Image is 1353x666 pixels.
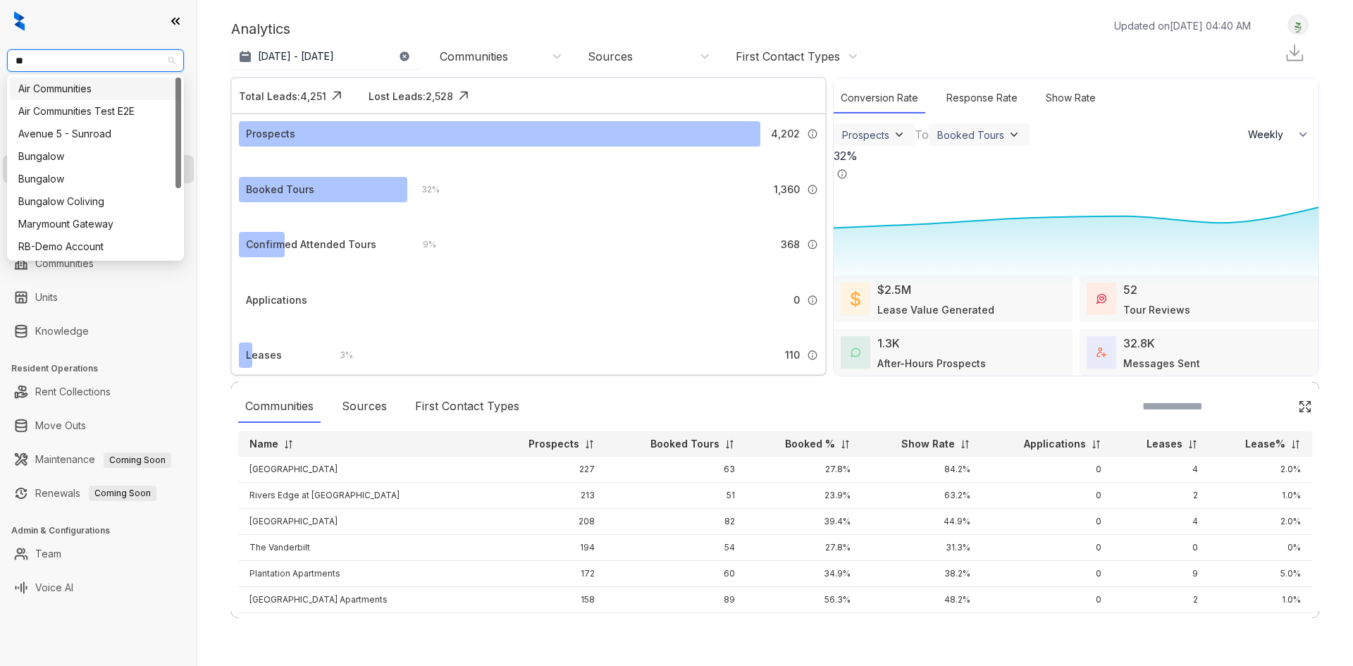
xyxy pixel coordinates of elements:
td: 0 [1113,535,1210,561]
img: sorting [1091,439,1101,450]
div: To [915,126,929,143]
td: 60 [606,613,746,639]
a: Communities [35,249,94,278]
div: Messages Sent [1123,356,1200,371]
td: 158 [489,587,605,613]
td: 38.2% [862,561,982,587]
h3: Admin & Configurations [11,524,197,537]
div: 1.3K [877,335,900,352]
span: Weekly [1248,128,1291,142]
td: 27.8% [746,457,862,483]
li: Units [3,283,194,312]
td: 2 [1113,587,1210,613]
img: sorting [724,439,735,450]
img: Info [807,184,818,195]
td: 1.0% [1209,483,1312,509]
div: Prospects [246,126,295,142]
div: Tour Reviews [1123,302,1190,317]
img: LeaseValue [851,290,860,307]
div: Leases [246,347,282,363]
span: 4,202 [771,126,800,142]
td: 227 [489,457,605,483]
div: Marymount Gateway [18,216,173,232]
img: sorting [1187,439,1198,450]
li: Move Outs [3,412,194,440]
td: 54 [606,535,746,561]
div: Air Communities [10,78,181,100]
td: 82 [606,509,746,535]
td: 60 [606,561,746,587]
img: Click Icon [1298,400,1312,414]
div: $2.5M [877,281,911,298]
td: 0 [982,561,1113,587]
p: Leases [1147,437,1182,451]
span: Coming Soon [104,452,171,468]
img: Download [1284,42,1305,63]
img: sorting [584,439,595,450]
td: 194 [489,535,605,561]
div: Sources [588,49,633,64]
td: 63 [606,457,746,483]
td: 1.0% [1209,587,1312,613]
td: 39.4% [746,509,862,535]
div: 32 % [407,182,440,197]
span: 1,360 [774,182,800,197]
div: 52 [1123,281,1137,298]
div: First Contact Types [408,390,526,423]
td: 172 [489,561,605,587]
td: 63.2% [862,483,982,509]
a: Knowledge [35,317,89,345]
td: 23.9% [746,483,862,509]
img: Click Icon [834,181,855,202]
img: SearchIcon [1268,400,1280,412]
td: 89 [606,587,746,613]
td: 0 [982,457,1113,483]
button: Weekly [1240,122,1318,147]
td: 0 [982,509,1113,535]
h3: Resident Operations [11,362,197,375]
img: Info [807,295,818,306]
td: Plantation Apartments [238,561,489,587]
div: Sources [335,390,394,423]
td: 34.9% [746,561,862,587]
div: First Contact Types [736,49,840,64]
td: 213 [489,483,605,509]
div: Marymount Gateway [10,213,181,235]
p: Name [249,437,278,451]
li: Maintenance [3,445,194,474]
td: The Vanderbilt [238,535,489,561]
td: 31.3% [862,535,982,561]
td: 43.5% [746,613,862,639]
img: Info [807,239,818,250]
div: RB-Demo Account [10,235,181,258]
div: Air Communities Test E2E [10,100,181,123]
li: Knowledge [3,317,194,345]
img: UserAvatar [1288,18,1308,32]
li: Communities [3,249,194,278]
img: TourReviews [1096,294,1106,304]
li: Renewals [3,479,194,507]
td: 3.0% [1209,613,1312,639]
div: Conversion Rate [834,83,925,113]
td: 208 [489,509,605,535]
div: Air Communities Test E2E [18,104,173,119]
td: 56.3% [746,587,862,613]
div: After-Hours Prospects [877,356,986,371]
div: Response Rate [939,83,1025,113]
a: Voice AI [35,574,73,602]
div: Total Leads: 4,251 [239,89,326,104]
div: Confirmed Attended Tours [246,237,376,252]
li: Rent Collections [3,378,194,406]
div: Communities [440,49,508,64]
img: ViewFilterArrow [1007,128,1021,142]
img: sorting [960,439,970,450]
div: Show Rate [1039,83,1103,113]
p: [DATE] - [DATE] [258,49,334,63]
img: sorting [1290,439,1301,450]
td: 48.2% [862,587,982,613]
div: Bungalow [18,171,173,187]
div: 3 % [326,347,353,363]
img: Click Icon [453,85,474,106]
p: Booked Tours [650,437,719,451]
td: 51 at [GEOGRAPHIC_DATA] [238,613,489,639]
